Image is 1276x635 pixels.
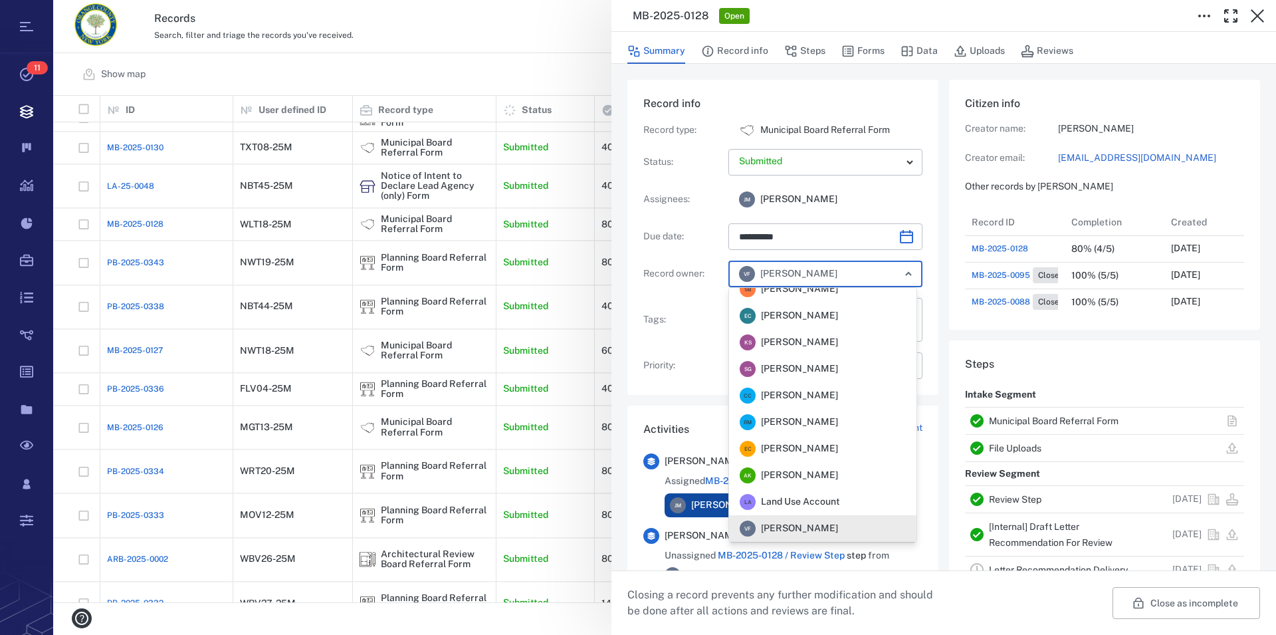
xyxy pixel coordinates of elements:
a: MB-2025-0088Closed [972,294,1069,310]
p: Other records by [PERSON_NAME] [965,180,1244,193]
h3: MB-2025-0128 [633,8,708,24]
span: [PERSON_NAME] [761,362,838,376]
span: [PERSON_NAME] [761,389,838,402]
div: V F [665,567,681,583]
p: Closing a record prevents any further modification and should be done after all actions and revie... [627,587,944,619]
p: [DATE] [1172,528,1202,541]
span: 11 [27,61,48,74]
div: StepsIntake SegmentMunicipal Board Referral FormFile UploadsReview SegmentReview Step[DATE][Inter... [949,340,1260,610]
a: MB-2025-0128 [972,243,1028,255]
p: [DATE] [1172,493,1202,506]
a: File Uploads [989,443,1041,453]
a: MB-2025-0128 / Review Step [718,550,845,561]
p: Due date : [643,230,723,243]
p: Status : [643,156,723,169]
p: [PERSON_NAME] [1058,122,1244,136]
div: Created [1171,203,1207,241]
p: Creator name: [965,122,1058,136]
p: Tags : [643,313,723,326]
div: Created [1164,209,1264,235]
span: [PERSON_NAME] [761,309,838,322]
span: Unassigned from [665,549,889,563]
div: 80% (4/5) [1071,244,1115,254]
p: Assignees : [643,193,723,206]
a: Review Step [989,494,1041,505]
button: Record info [701,39,768,64]
p: [DATE] [1172,563,1202,576]
span: [PERSON_NAME] [761,283,838,296]
span: MB-2025-0088 [972,296,1030,308]
div: 100% (5/5) [1071,271,1118,281]
span: [PERSON_NAME] [761,469,838,482]
span: [PERSON_NAME] [761,522,838,535]
div: Record ID [965,209,1065,235]
img: icon Municipal Board Referral Form [739,122,755,138]
button: Uploads [954,39,1005,64]
h6: Citizen info [965,96,1244,112]
p: Creator email: [965,152,1058,165]
div: Completion [1071,203,1122,241]
p: [DATE] [1171,242,1200,255]
span: Open [722,11,747,22]
span: [PERSON_NAME] [760,193,837,206]
a: Letter Recommendation Delivery [989,565,1128,575]
a: MB-2025-0128 / Review Step [705,475,832,486]
button: Close as incomplete [1113,587,1260,619]
div: V F [739,266,755,282]
div: Completion [1065,209,1164,235]
span: [PERSON_NAME] [665,455,742,468]
button: Summary [627,39,685,64]
div: 100% (5/5) [1071,297,1118,307]
button: Toggle Fullscreen [1218,3,1244,29]
div: L A [740,494,756,510]
p: [DATE] [1171,269,1200,282]
p: Municipal Board Referral Form [760,124,890,137]
span: step [718,550,866,561]
div: J M [670,497,686,513]
button: Close [899,265,918,283]
div: Municipal Board Referral Form [739,122,755,138]
div: Record ID [972,203,1015,241]
span: [PERSON_NAME] [686,569,763,582]
div: Record infoRecord type:icon Municipal Board Referral FormMunicipal Board Referral FormStatus:Assi... [627,80,938,406]
p: [DATE] [1171,295,1200,309]
span: [PERSON_NAME] [760,267,837,281]
p: Intake Segment [965,383,1036,407]
h6: Steps [965,356,1244,372]
h6: Record info [643,96,922,112]
div: K S [740,334,756,350]
p: Record type : [643,124,723,137]
span: Help [30,9,56,21]
div: V F [740,521,756,537]
span: [PERSON_NAME] [761,416,838,429]
div: R M [740,414,756,430]
span: Land Use Account [761,495,840,509]
div: S G [740,361,756,377]
div: E C [740,441,756,457]
span: [PERSON_NAME] [691,499,768,512]
div: C C [740,388,756,404]
button: Close [1244,3,1271,29]
span: Closed [1035,297,1067,308]
a: MB-2025-0095Closed [972,267,1069,283]
p: Submitted [739,155,901,168]
button: Data [901,39,938,64]
div: Citizen infoCreator name:[PERSON_NAME]Creator email:[EMAIL_ADDRESS][DOMAIN_NAME]Other records by ... [949,80,1260,340]
span: MB-2025-0095 [972,269,1030,281]
span: [PERSON_NAME] [761,442,838,455]
button: Toggle to Edit Boxes [1191,3,1218,29]
button: Reviews [1021,39,1073,64]
p: Record owner : [643,267,723,281]
span: Closed [1035,270,1067,281]
span: [PERSON_NAME] [761,336,838,349]
button: Forms [841,39,885,64]
a: Municipal Board Referral Form [989,416,1118,426]
button: Steps [784,39,825,64]
div: E C [740,308,756,324]
a: [Internal] Draft Letter Recommendation For Review [989,521,1113,548]
div: A K [740,467,756,483]
a: [EMAIL_ADDRESS][DOMAIN_NAME] [1058,152,1244,165]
